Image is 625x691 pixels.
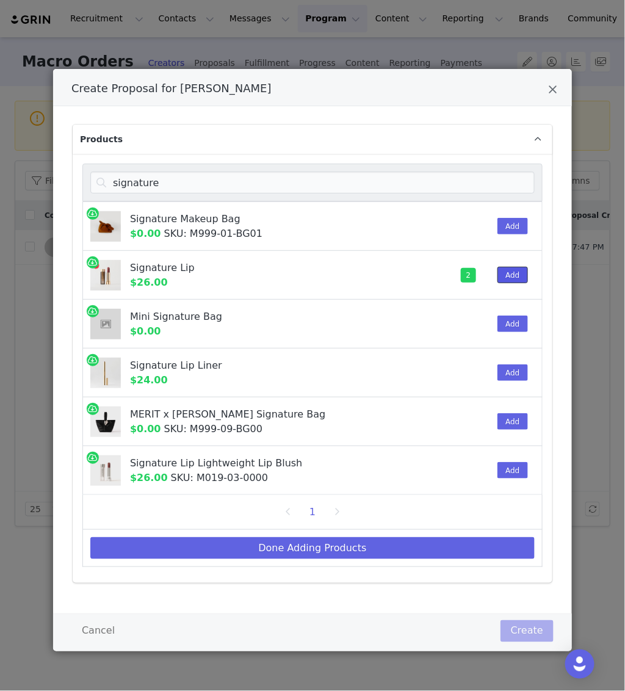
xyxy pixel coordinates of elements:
[130,261,430,275] div: Signature Lip
[90,407,121,437] img: BM-Bag-CartImage.jpg
[90,211,121,242] img: MERIT-Signature-Bag_430x_21ce4620-355d-4c7c-871c-c02169ebecba.webp
[130,358,430,373] div: Signature Lip Liner
[497,218,527,234] button: Add
[90,455,121,486] img: MERIT25-SigBlush-Maxwell-Soldier.jpg
[130,309,430,324] div: Mini Signature Bag
[130,423,161,435] span: $0.00
[497,316,527,332] button: Add
[171,472,268,483] span: SKU: M019-03-0000
[500,620,554,642] button: Create
[53,69,572,651] div: Create Proposal for Briana Tilden
[565,649,594,679] div: Open Intercom Messenger
[461,268,477,283] span: 2
[303,504,322,521] li: 1
[497,364,527,381] button: Add
[548,84,557,98] button: Close
[130,325,161,337] span: $0.00
[497,267,527,283] button: Add
[130,456,430,471] div: Signature Lip Lightweight Lip Blush
[164,228,263,239] span: SKU: M999-01-BG01
[130,228,161,239] span: $0.00
[130,212,430,226] div: Signature Makeup Bag
[90,537,535,559] button: Done Adding Products
[130,277,168,288] span: $26.00
[71,82,272,95] span: Create Proposal for [PERSON_NAME]
[130,472,168,483] span: $26.00
[130,374,168,386] span: $24.00
[90,172,535,194] input: Search products
[90,309,121,339] img: placeholder-square.jpeg
[164,423,263,435] span: SKU: M999-09-BG00
[71,620,125,642] button: Cancel
[80,133,123,146] span: Products
[130,407,430,422] div: MERIT x [PERSON_NAME] Signature Bag
[497,413,527,430] button: Add
[497,462,527,479] button: Add
[90,260,121,291] img: MERIT-AllureSeal_Sig_Lip_Matte.jpg
[90,358,121,388] img: MERIT25-SignatureLipLiner-Bespoke-Soldier_66844ffc-fd40-4667-ae97-ce4a2750e76f.jpg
